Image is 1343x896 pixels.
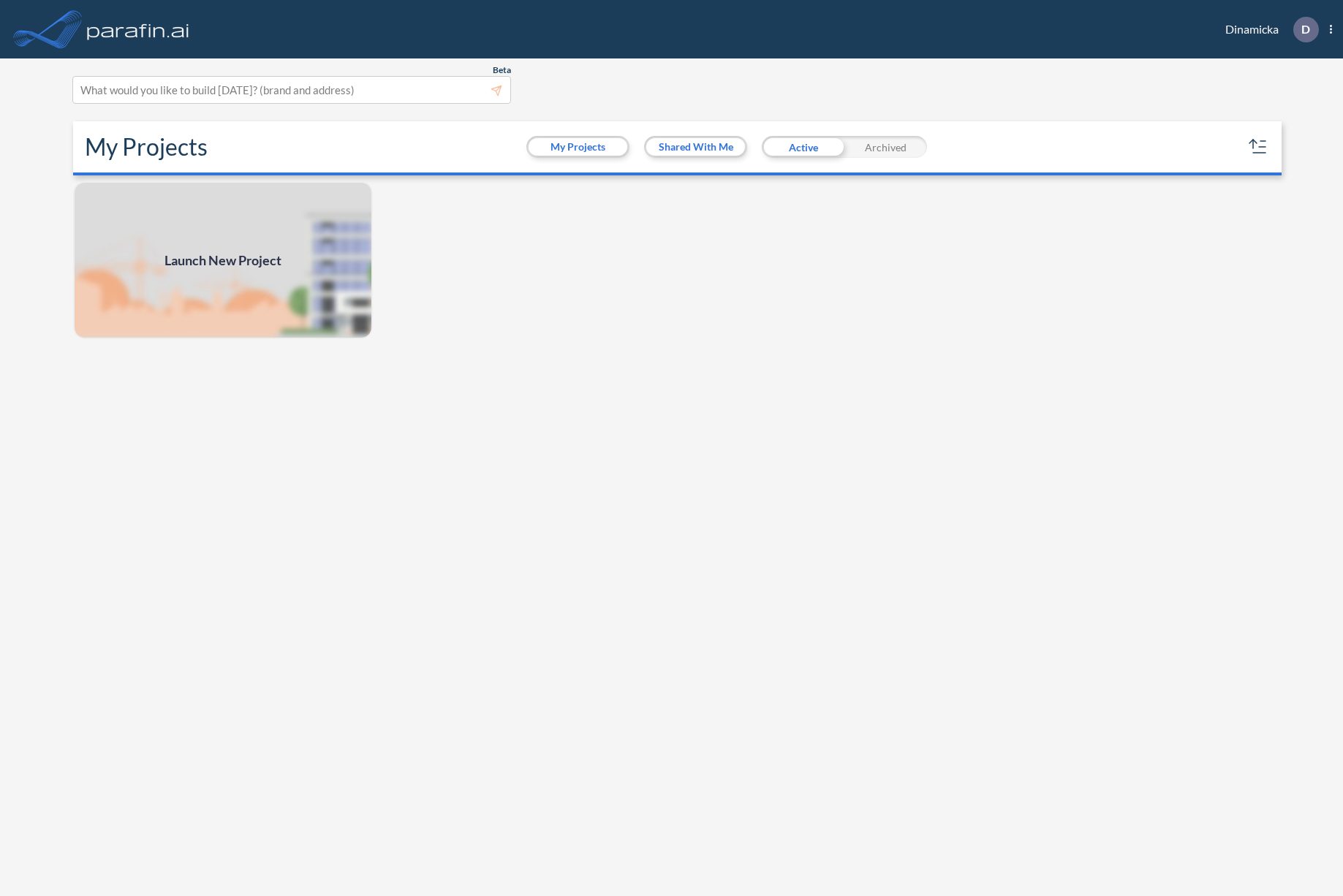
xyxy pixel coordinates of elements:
[844,136,927,158] div: Archived
[73,181,373,339] a: Launch New Project
[1203,17,1332,42] div: Dinamicka
[529,138,627,156] button: My Projects
[73,181,373,339] img: add
[84,15,192,44] img: logo
[1246,135,1270,159] button: sort
[164,251,281,270] span: Launch New Project
[762,136,844,158] div: Active
[493,64,511,76] span: Beta
[646,138,745,156] button: Shared With Me
[85,133,208,161] h2: My Projects
[1301,23,1310,36] p: D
